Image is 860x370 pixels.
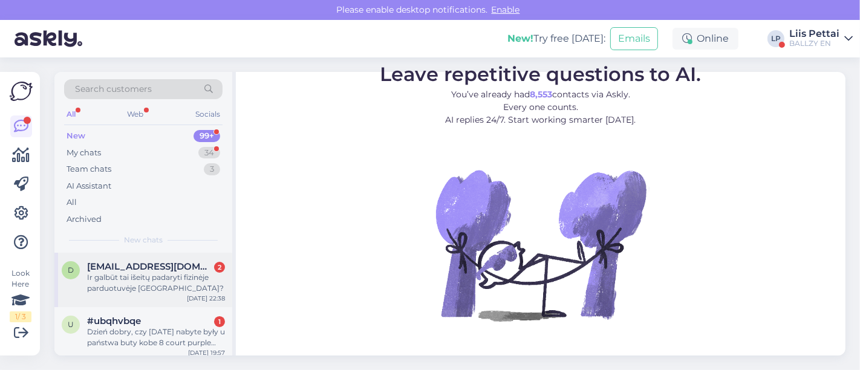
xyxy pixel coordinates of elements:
[380,88,702,126] p: You’ve already had contacts via Askly. Every one counts. AI replies 24/7. Start working smarter [...
[64,106,78,122] div: All
[67,196,77,209] div: All
[204,163,220,175] div: 3
[507,33,533,44] b: New!
[789,39,839,48] div: BALLZY EN
[67,147,101,159] div: My chats
[214,262,225,273] div: 2
[87,272,225,294] div: Ir galbūt tai išeitų padaryti fizinėje parduotuvėje [GEOGRAPHIC_DATA]?
[380,62,702,86] span: Leave repetitive questions to AI.
[193,106,223,122] div: Socials
[767,30,784,47] div: LP
[530,89,552,100] b: 8,553
[10,82,33,101] img: Askly Logo
[10,311,31,322] div: 1 / 3
[789,29,853,48] a: Liis PettaiBALLZY EN
[187,294,225,303] div: [DATE] 22:38
[67,213,102,226] div: Archived
[75,83,152,96] span: Search customers
[67,130,85,142] div: New
[194,130,220,142] div: 99+
[488,4,524,15] span: Enable
[124,235,163,245] span: New chats
[10,268,31,322] div: Look Here
[87,326,225,348] div: Dzień dobry, czy [DATE] nabyte były u państwa buty kobe 8 court purple colorway?
[188,348,225,357] div: [DATE] 19:57
[673,28,738,50] div: Online
[789,29,839,39] div: Liis Pettai
[432,136,650,354] img: No Chat active
[507,31,605,46] div: Try free [DATE]:
[68,320,74,329] span: u
[610,27,658,50] button: Emails
[87,261,213,272] span: deimantedrukteinyte@gmail.com
[198,147,220,159] div: 34
[125,106,146,122] div: Web
[214,316,225,327] div: 1
[67,180,111,192] div: AI Assistant
[68,265,74,274] span: d
[67,163,111,175] div: Team chats
[87,316,141,326] span: #ubqhvbqe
